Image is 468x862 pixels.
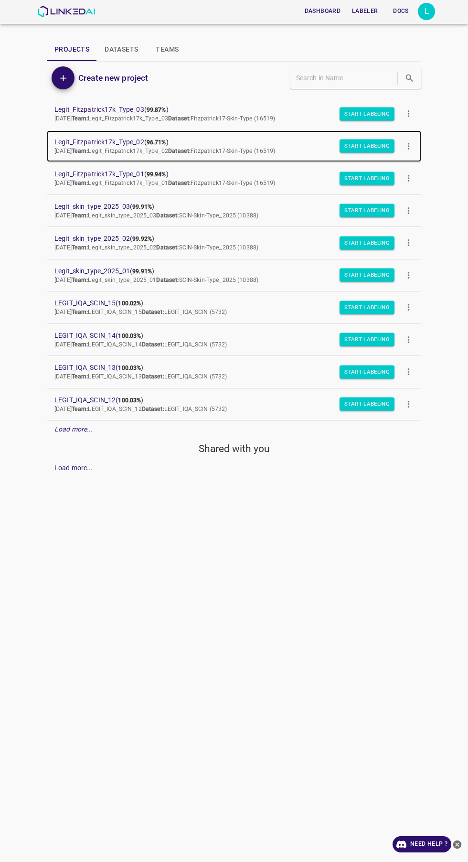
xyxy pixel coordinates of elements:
button: Start Labeling [340,365,394,378]
b: 99.92% [132,236,152,242]
a: Docs [383,1,418,21]
b: Team: [72,212,88,219]
b: 100.03% [118,365,141,371]
button: more [398,329,419,350]
button: Start Labeling [340,269,394,282]
a: Legit_Fitzpatrick17k_Type_03(99.87%)[DATE]Team:Legit_Fitzpatrick17k_Type_03Dataset:Fitzpatrick17-... [47,98,421,130]
b: Dataset: [156,244,179,251]
a: Dashboard [299,1,346,21]
b: Dataset: [168,148,191,154]
h6: Create new project [78,71,148,85]
button: more [398,103,419,125]
b: 96.71% [147,139,166,146]
img: LinkedAI [37,6,95,17]
span: Legit_skin_type_2025_03 ( ) [54,202,398,212]
a: LEGIT_IQA_SCIN_13(100.03%)[DATE]Team:LEGIT_IQA_SCIN_13Dataset:LEGIT_IQA_SCIN (5732) [47,356,421,388]
button: more [398,200,419,221]
b: Dataset: [142,406,164,412]
button: close-help [451,836,463,852]
button: Datasets [97,38,146,61]
span: [DATE] Legit_Fitzpatrick17k_Type_02 Fitzpatrick17-Skin-Type (16519) [54,148,275,154]
a: Legit_Fitzpatrick17k_Type_02(96.71%)[DATE]Team:Legit_Fitzpatrick17k_Type_02Dataset:Fitzpatrick17-... [47,130,421,162]
b: Team: [72,115,88,122]
b: 100.02% [118,300,141,307]
b: 100.03% [118,397,141,404]
b: 99.91% [132,204,152,210]
button: Start Labeling [340,204,394,217]
span: [DATE] Legit_Fitzpatrick17k_Type_01 Fitzpatrick17-Skin-Type (16519) [54,180,275,186]
button: Start Labeling [340,140,394,153]
b: Dataset: [168,115,191,122]
b: Team: [72,148,88,154]
span: LEGIT_IQA_SCIN_12 ( ) [54,395,398,405]
span: [DATE] Legit_skin_type_2025_02 SCIN-Skin-Type_2025 (10388) [54,244,258,251]
span: [DATE] Legit_Fitzpatrick17k_Type_03 Fitzpatrick17-Skin-Type (16519) [54,115,275,122]
span: LEGIT_IQA_SCIN_13 ( ) [54,363,398,373]
div: Load more... [47,420,421,438]
a: Legit_Fitzpatrick17k_Type_01(99.94%)[DATE]Team:Legit_Fitzpatrick17k_Type_01Dataset:Fitzpatrick17-... [47,162,421,194]
b: 100.03% [118,333,141,339]
span: Legit_Fitzpatrick17k_Type_03 ( ) [54,105,398,115]
button: Projects [47,38,97,61]
button: Start Labeling [340,333,394,346]
h5: Shared with you [47,442,421,455]
button: Start Labeling [340,172,394,185]
button: more [398,135,419,157]
a: Labeler [346,1,383,21]
b: Team: [72,373,88,380]
b: Team: [72,406,88,412]
span: [DATE] Legit_skin_type_2025_03 SCIN-Skin-Type_2025 (10388) [54,212,258,219]
span: [DATE] LEGIT_IQA_SCIN_13 LEGIT_IQA_SCIN (5732) [54,373,227,380]
a: LEGIT_IQA_SCIN_15(100.02%)[DATE]Team:LEGIT_IQA_SCIN_15Dataset:LEGIT_IQA_SCIN (5732) [47,291,421,323]
a: Legit_skin_type_2025_01(99.91%)[DATE]Team:Legit_skin_type_2025_01Dataset:SCIN-Skin-Type_2025 (10388) [47,259,421,291]
button: Start Labeling [340,301,394,314]
span: Legit_Fitzpatrick17k_Type_02 ( ) [54,137,398,147]
b: Dataset: [142,341,164,348]
span: LEGIT_IQA_SCIN_15 ( ) [54,298,398,308]
b: Dataset: [156,277,179,283]
button: more [398,168,419,189]
input: Search in Name [296,71,395,85]
div: Load more... [47,459,421,477]
button: Labeler [348,3,382,19]
button: more [398,232,419,254]
button: Teams [146,38,189,61]
b: Team: [72,180,88,186]
a: Legit_skin_type_2025_02(99.92%)[DATE]Team:Legit_skin_type_2025_02Dataset:SCIN-Skin-Type_2025 (10388) [47,227,421,259]
a: LEGIT_IQA_SCIN_14(100.03%)[DATE]Team:LEGIT_IQA_SCIN_14Dataset:LEGIT_IQA_SCIN (5732) [47,324,421,356]
span: Legit_skin_type_2025_02 ( ) [54,234,398,244]
b: Dataset: [156,212,179,219]
span: [DATE] LEGIT_IQA_SCIN_12 LEGIT_IQA_SCIN (5732) [54,406,227,412]
span: [DATE] LEGIT_IQA_SCIN_15 LEGIT_IQA_SCIN (5732) [54,309,227,315]
b: Dataset: [142,309,164,315]
span: [DATE] Legit_skin_type_2025_01 SCIN-Skin-Type_2025 (10388) [54,277,258,283]
span: Legit_skin_type_2025_01 ( ) [54,266,398,276]
button: Open settings [418,3,435,20]
button: Add [52,66,74,89]
button: Start Labeling [340,107,394,120]
a: Legit_skin_type_2025_03(99.91%)[DATE]Team:Legit_skin_type_2025_03Dataset:SCIN-Skin-Type_2025 (10388) [47,195,421,227]
div: L [418,3,435,20]
b: Dataset: [168,180,191,186]
a: Need Help ? [393,836,451,852]
span: Legit_Fitzpatrick17k_Type_01 ( ) [54,169,398,179]
b: Dataset: [142,373,164,380]
button: Start Labeling [340,398,394,411]
b: 99.91% [132,268,152,275]
button: Start Labeling [340,236,394,249]
button: Docs [385,3,416,19]
a: Create new project [74,71,148,85]
em: Load more... [54,425,93,433]
button: more [398,393,419,415]
b: 99.94% [147,171,166,178]
button: search [400,68,419,88]
b: Team: [72,309,88,315]
button: more [398,297,419,318]
a: LEGIT_IQA_SCIN_12(100.03%)[DATE]Team:LEGIT_IQA_SCIN_12Dataset:LEGIT_IQA_SCIN (5732) [47,388,421,420]
div: Load more... [54,463,93,473]
b: Team: [72,244,88,251]
span: [DATE] LEGIT_IQA_SCIN_14 LEGIT_IQA_SCIN (5732) [54,341,227,348]
b: 99.87% [147,107,166,113]
button: more [398,361,419,383]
